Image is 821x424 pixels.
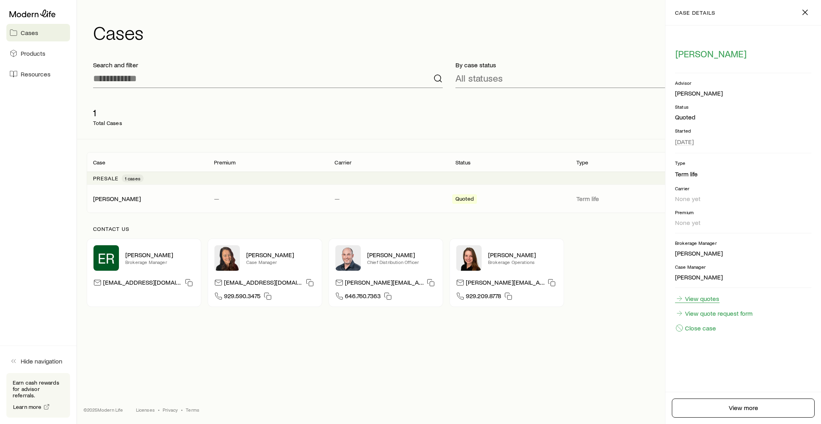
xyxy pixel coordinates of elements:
[488,259,557,265] p: Brokerage Operations
[335,245,361,271] img: Dan Pierson
[93,175,119,182] p: Presale
[675,294,720,303] a: View quotes
[93,107,122,118] p: 1
[93,61,443,69] p: Search and filter
[675,48,747,59] span: [PERSON_NAME]
[224,292,261,303] span: 929.590.3475
[675,48,747,60] button: [PERSON_NAME]
[21,70,51,78] span: Resources
[103,278,182,289] p: [EMAIL_ADDRESS][DOMAIN_NAME]
[93,120,122,126] p: Total Cases
[488,251,557,259] p: [PERSON_NAME]
[675,80,811,86] p: Advisor
[675,138,694,146] span: [DATE]
[6,45,70,62] a: Products
[214,159,235,166] p: Premium
[93,195,141,203] div: [PERSON_NAME]
[456,245,482,271] img: Ellen Wall
[13,379,64,399] p: Earn cash rewards for advisor referrals.
[576,159,589,166] p: Type
[158,406,160,413] span: •
[163,406,178,413] a: Privacy
[84,406,123,413] p: © 2025 Modern Life
[675,104,811,110] p: Status
[125,251,195,259] p: [PERSON_NAME]
[675,273,811,281] p: [PERSON_NAME]
[21,49,45,57] span: Products
[93,226,805,232] p: Contact us
[675,309,753,318] a: View quote request form
[466,292,501,303] span: 929.209.8778
[675,219,811,227] p: None yet
[675,113,811,121] p: Quoted
[93,195,141,202] a: [PERSON_NAME]
[675,249,811,257] p: [PERSON_NAME]
[455,72,503,84] p: All statuses
[21,357,62,365] span: Hide navigation
[6,352,70,370] button: Hide navigation
[87,152,811,213] div: Client cases
[675,185,811,191] p: Carrier
[181,406,183,413] span: •
[675,10,715,16] p: case details
[6,373,70,418] div: Earn cash rewards for advisor referrals.Learn more
[21,29,38,37] span: Cases
[6,24,70,41] a: Cases
[675,240,811,246] p: Brokerage Manager
[345,292,381,303] span: 646.760.7363
[186,406,199,413] a: Terms
[136,406,155,413] a: Licenses
[675,195,811,203] p: None yet
[455,61,805,69] p: By case status
[224,278,303,289] p: [EMAIL_ADDRESS][DOMAIN_NAME]
[214,245,240,271] img: Abby McGuigan
[246,259,315,265] p: Case Manager
[675,324,716,332] button: Close case
[675,160,811,166] p: Type
[675,169,811,179] li: Term life
[675,209,811,215] p: Premium
[93,23,811,42] h1: Cases
[675,127,811,134] p: Started
[455,195,474,204] span: Quoted
[335,159,352,166] p: Carrier
[455,159,471,166] p: Status
[367,259,436,265] p: Chief Distribution Officer
[93,159,106,166] p: Case
[345,278,424,289] p: [PERSON_NAME][EMAIL_ADDRESS][DOMAIN_NAME]
[13,404,42,410] span: Learn more
[675,89,723,98] div: [PERSON_NAME]
[125,259,195,265] p: Brokerage Manager
[675,264,811,270] p: Case Manager
[335,195,443,203] p: —
[466,278,545,289] p: [PERSON_NAME][EMAIL_ADDRESS][DOMAIN_NAME]
[125,175,140,182] span: 1 cases
[98,250,115,266] span: ER
[214,195,322,203] p: —
[576,195,685,203] p: Term life
[672,399,815,418] a: View more
[367,251,436,259] p: [PERSON_NAME]
[6,65,70,83] a: Resources
[246,251,315,259] p: [PERSON_NAME]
